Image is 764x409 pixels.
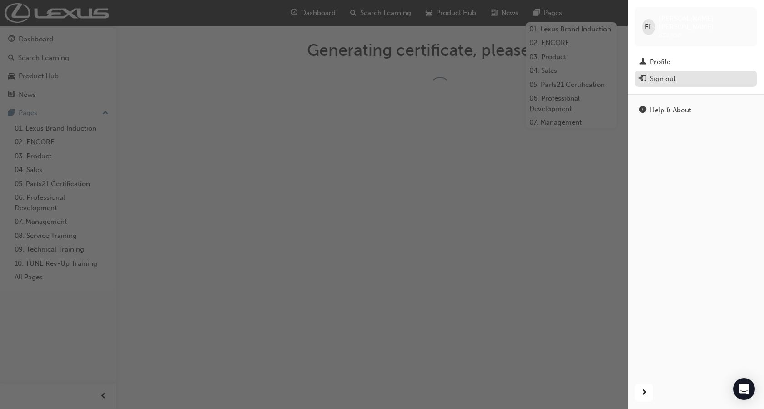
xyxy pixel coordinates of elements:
[650,105,691,116] div: Help & About
[639,58,646,66] span: man-icon
[650,74,676,84] div: Sign out
[635,102,757,119] a: Help & About
[635,54,757,71] a: Profile
[659,15,749,31] span: [PERSON_NAME] [PERSON_NAME]
[645,22,653,32] span: EL
[641,387,648,399] span: next-icon
[639,75,646,83] span: exit-icon
[650,57,670,67] div: Profile
[639,106,646,115] span: info-icon
[659,31,681,39] span: 653700
[733,378,755,400] div: Open Intercom Messenger
[635,71,757,87] button: Sign out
